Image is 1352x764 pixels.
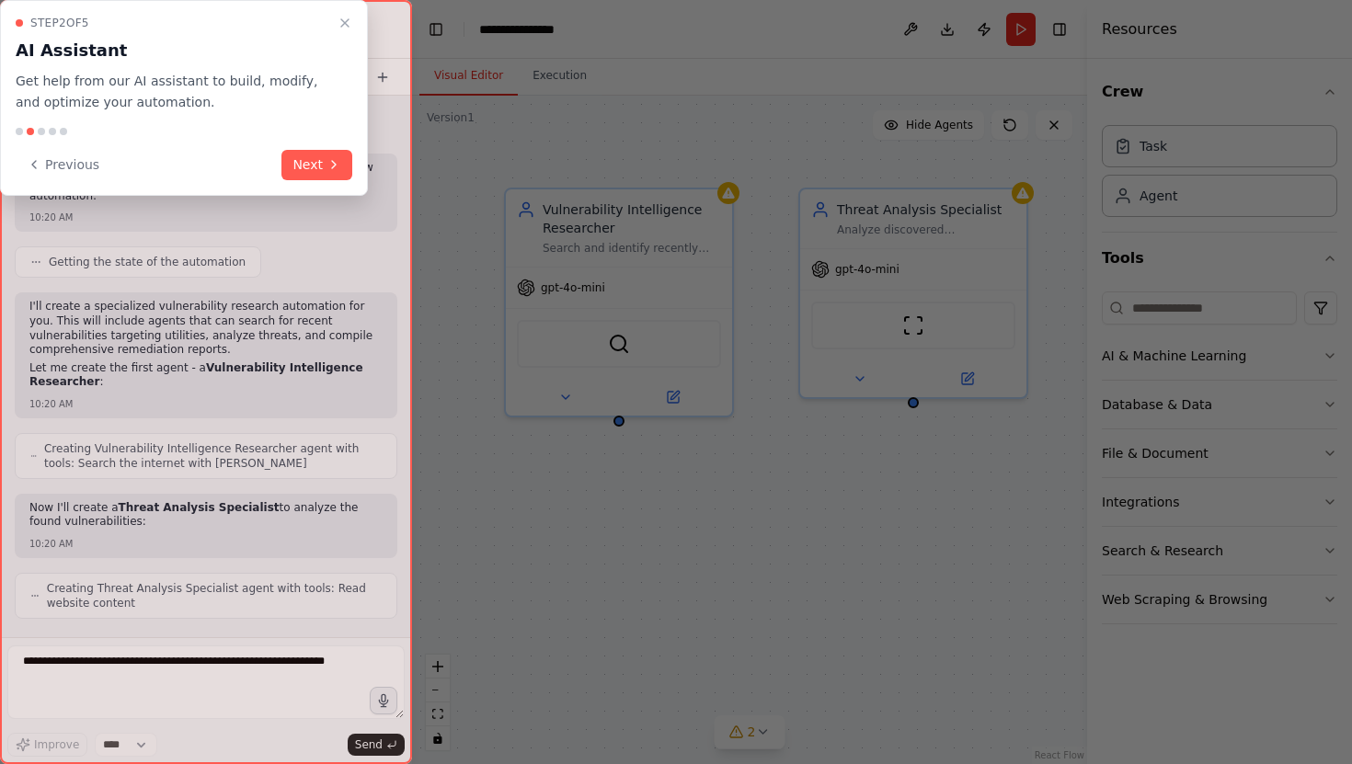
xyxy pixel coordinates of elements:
[281,150,352,180] button: Next
[30,16,89,30] span: Step 2 of 5
[16,71,330,113] p: Get help from our AI assistant to build, modify, and optimize your automation.
[16,150,110,180] button: Previous
[16,38,330,63] h3: AI Assistant
[334,12,356,34] button: Close walkthrough
[423,17,449,42] button: Hide left sidebar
